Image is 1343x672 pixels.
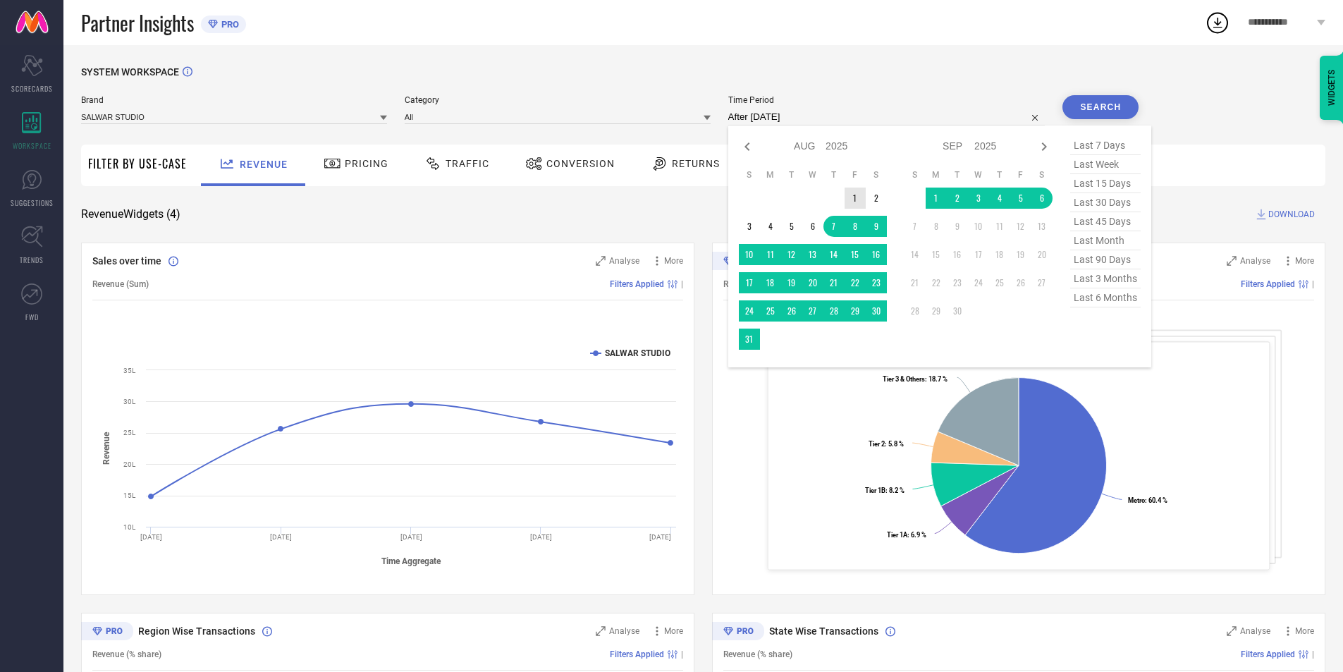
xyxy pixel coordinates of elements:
[865,487,904,494] text: : 8.2 %
[883,375,948,383] text: : 18.7 %
[610,279,664,289] span: Filters Applied
[123,429,136,436] text: 25L
[1070,136,1141,155] span: last 7 days
[968,169,989,181] th: Wednesday
[1062,95,1139,119] button: Search
[1070,174,1141,193] span: last 15 days
[866,272,887,293] td: Sat Aug 23 2025
[649,533,671,541] text: [DATE]
[1010,169,1031,181] th: Friday
[781,300,802,322] td: Tue Aug 26 2025
[760,300,781,322] td: Mon Aug 25 2025
[781,244,802,265] td: Tue Aug 12 2025
[81,95,387,105] span: Brand
[760,169,781,181] th: Monday
[947,216,968,237] td: Tue Sep 09 2025
[546,158,615,169] span: Conversion
[530,533,552,541] text: [DATE]
[723,649,792,659] span: Revenue (% share)
[739,272,760,293] td: Sun Aug 17 2025
[926,244,947,265] td: Mon Sep 15 2025
[845,244,866,265] td: Fri Aug 15 2025
[739,216,760,237] td: Sun Aug 03 2025
[947,300,968,322] td: Tue Sep 30 2025
[400,533,422,541] text: [DATE]
[11,197,54,208] span: SUGGESTIONS
[926,169,947,181] th: Monday
[1031,216,1053,237] td: Sat Sep 13 2025
[866,188,887,209] td: Sat Aug 02 2025
[823,300,845,322] td: Thu Aug 28 2025
[20,255,44,265] span: TRENDS
[781,272,802,293] td: Tue Aug 19 2025
[739,300,760,322] td: Sun Aug 24 2025
[904,244,926,265] td: Sun Sep 14 2025
[1241,279,1295,289] span: Filters Applied
[947,169,968,181] th: Tuesday
[1268,207,1315,221] span: DOWNLOAD
[270,533,292,541] text: [DATE]
[381,556,441,566] tspan: Time Aggregate
[739,329,760,350] td: Sun Aug 31 2025
[968,272,989,293] td: Wed Sep 24 2025
[609,626,639,636] span: Analyse
[968,216,989,237] td: Wed Sep 10 2025
[123,367,136,374] text: 35L
[664,626,683,636] span: More
[1241,649,1295,659] span: Filters Applied
[760,244,781,265] td: Mon Aug 11 2025
[1128,496,1145,504] tspan: Metro
[1010,216,1031,237] td: Fri Sep 12 2025
[926,188,947,209] td: Mon Sep 01 2025
[240,159,288,170] span: Revenue
[1312,649,1314,659] span: |
[1240,626,1270,636] span: Analyse
[123,523,136,531] text: 10L
[723,279,792,289] span: Revenue (% share)
[1128,496,1167,504] text: : 60.4 %
[1295,256,1314,266] span: More
[866,169,887,181] th: Saturday
[760,216,781,237] td: Mon Aug 04 2025
[1312,279,1314,289] span: |
[802,272,823,293] td: Wed Aug 20 2025
[989,216,1010,237] td: Thu Sep 11 2025
[887,531,926,539] text: : 6.9 %
[989,244,1010,265] td: Thu Sep 18 2025
[947,272,968,293] td: Tue Sep 23 2025
[728,109,1045,126] input: Select time period
[947,244,968,265] td: Tue Sep 16 2025
[605,348,670,358] text: SALWAR STUDIO
[681,649,683,659] span: |
[92,649,161,659] span: Revenue (% share)
[610,649,664,659] span: Filters Applied
[869,440,904,448] text: : 5.8 %
[405,95,711,105] span: Category
[712,252,764,273] div: Premium
[609,256,639,266] span: Analyse
[739,244,760,265] td: Sun Aug 10 2025
[1070,212,1141,231] span: last 45 days
[869,440,885,448] tspan: Tier 2
[781,216,802,237] td: Tue Aug 05 2025
[845,272,866,293] td: Fri Aug 22 2025
[1070,269,1141,288] span: last 3 months
[845,188,866,209] td: Fri Aug 01 2025
[446,158,489,169] span: Traffic
[92,255,161,267] span: Sales over time
[823,216,845,237] td: Thu Aug 07 2025
[81,8,194,37] span: Partner Insights
[1227,626,1237,636] svg: Zoom
[1031,169,1053,181] th: Saturday
[769,625,878,637] span: State Wise Transactions
[845,216,866,237] td: Fri Aug 08 2025
[989,272,1010,293] td: Thu Sep 25 2025
[760,272,781,293] td: Mon Aug 18 2025
[81,622,133,643] div: Premium
[1031,272,1053,293] td: Sat Sep 27 2025
[1227,256,1237,266] svg: Zoom
[596,626,606,636] svg: Zoom
[728,95,1045,105] span: Time Period
[904,216,926,237] td: Sun Sep 07 2025
[81,66,179,78] span: SYSTEM WORKSPACE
